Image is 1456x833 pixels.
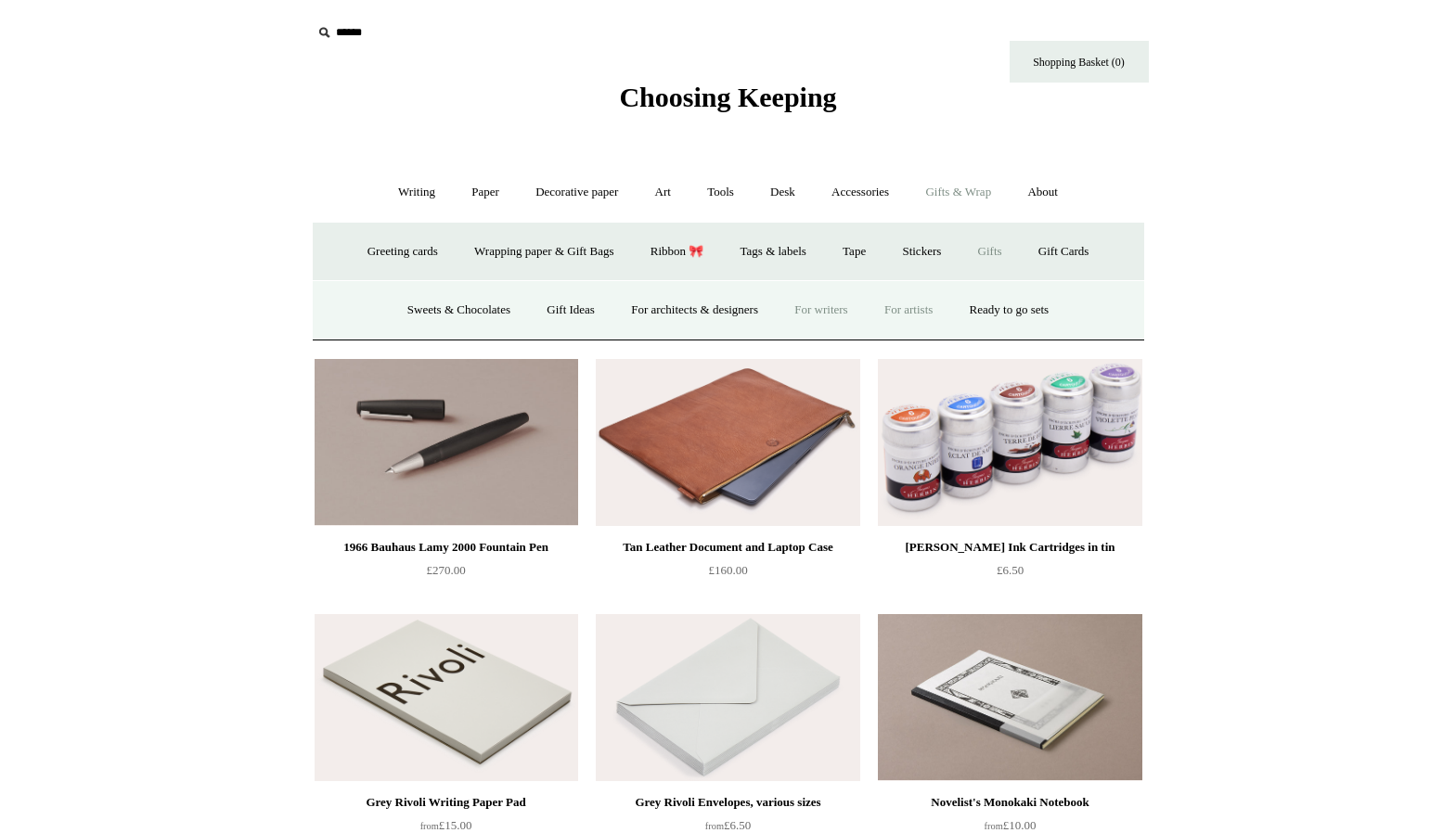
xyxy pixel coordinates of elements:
span: Choosing Keeping [619,82,836,112]
a: Grey Rivoli Writing Paper Pad Grey Rivoli Writing Paper Pad [315,614,578,781]
a: Tan Leather Document and Laptop Case £160.00 [596,536,859,612]
div: Tan Leather Document and Laptop Case [600,536,855,558]
img: Grey Rivoli Writing Paper Pad [315,614,578,781]
a: Writing [381,168,452,217]
a: Ready to go sets [953,286,1066,335]
div: Novelist's Monokaki Notebook [883,791,1137,814]
a: Gift Ideas [530,286,612,335]
span: £160.00 [708,563,747,577]
a: Greeting cards [351,227,455,276]
img: Novelist's Monokaki Notebook [878,614,1141,781]
a: Accessories [815,168,906,217]
div: [PERSON_NAME] Ink Cartridges in tin [883,536,1137,558]
a: For artists [868,286,949,335]
a: For writers [778,286,864,335]
a: About [1011,168,1075,217]
span: from [985,821,1003,831]
img: Tan Leather Document and Laptop Case [596,359,859,526]
span: from [420,821,439,831]
a: Gift Cards [1022,227,1106,276]
a: Grey Rivoli Envelopes, various sizes Grey Rivoli Envelopes, various sizes [596,614,859,781]
a: [PERSON_NAME] Ink Cartridges in tin £6.50 [878,536,1141,612]
a: Stickers [885,227,958,276]
a: Desk [754,168,812,217]
span: £6.50 [997,563,1024,577]
span: £270.00 [426,563,465,577]
a: Paper [455,168,516,217]
a: For architects & designers [614,286,775,335]
a: Decorative paper [519,168,635,217]
a: Tan Leather Document and Laptop Case Tan Leather Document and Laptop Case [596,359,859,526]
span: £15.00 [420,818,472,832]
a: Choosing Keeping [619,96,836,109]
a: Sweets & Chocolates [391,286,527,335]
div: 1966 Bauhaus Lamy 2000 Fountain Pen [319,536,573,558]
a: Tags & labels [724,227,823,276]
img: 1966 Bauhaus Lamy 2000 Fountain Pen [315,359,578,526]
a: Wrapping paper & Gift Bags [457,227,630,276]
a: 1966 Bauhaus Lamy 2000 Fountain Pen 1966 Bauhaus Lamy 2000 Fountain Pen [315,359,578,526]
a: J. Herbin Ink Cartridges in tin J. Herbin Ink Cartridges in tin [878,359,1141,526]
a: Novelist's Monokaki Notebook Novelist's Monokaki Notebook [878,614,1141,781]
div: Grey Rivoli Writing Paper Pad [319,791,573,814]
img: Grey Rivoli Envelopes, various sizes [596,614,859,781]
a: Tools [690,168,751,217]
a: Shopping Basket (0) [1010,41,1149,83]
a: Gifts [961,227,1019,276]
a: 1966 Bauhaus Lamy 2000 Fountain Pen £270.00 [315,536,578,612]
img: J. Herbin Ink Cartridges in tin [878,359,1141,526]
a: Tape [826,227,883,276]
a: Ribbon 🎀 [634,227,721,276]
span: £6.50 [705,818,751,832]
span: from [705,821,724,831]
span: £10.00 [985,818,1037,832]
div: Grey Rivoli Envelopes, various sizes [600,791,855,814]
a: Gifts & Wrap [908,168,1008,217]
a: Art [638,168,688,217]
